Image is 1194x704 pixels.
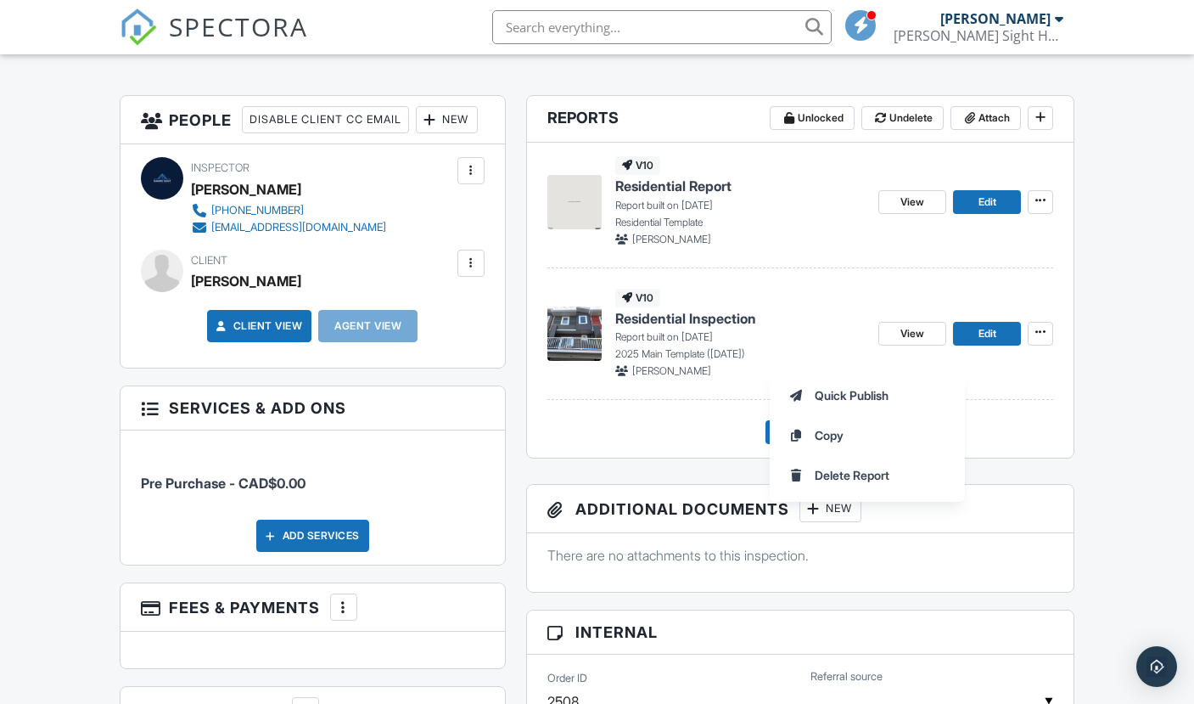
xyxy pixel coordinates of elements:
div: Open Intercom Messenger [1136,646,1177,687]
a: [PHONE_NUMBER] [191,202,386,219]
div: [PERSON_NAME] [191,177,301,202]
div: New [416,106,478,133]
h3: People [121,96,505,144]
h3: Internal [527,611,1074,655]
span: Pre Purchase - CAD$0.00 [141,475,306,492]
h3: Services & Add ons [121,386,505,431]
div: [PERSON_NAME] [940,10,1051,27]
div: [EMAIL_ADDRESS][DOMAIN_NAME] [211,221,386,234]
input: Search everything... [492,10,832,44]
div: New [799,495,861,522]
div: Add Services [256,520,369,552]
a: Client View [213,318,303,335]
div: Disable Client CC Email [242,106,409,133]
div: Sharpe Sight Home Inspections LTD [894,27,1063,44]
span: SPECTORA [169,8,308,44]
a: [EMAIL_ADDRESS][DOMAIN_NAME] [191,219,386,236]
h3: Fees & Payments [121,583,505,632]
label: Order ID [547,670,587,685]
p: There are no attachments to this inspection. [547,546,1054,565]
label: Referral source [810,669,883,684]
span: Inspector [191,161,249,174]
h3: Additional Documents [527,485,1074,533]
div: [PERSON_NAME] [191,268,301,294]
li: Service: Pre Purchase [141,443,485,506]
a: SPECTORA [120,23,308,59]
img: The Best Home Inspection Software - Spectora [120,8,157,46]
span: Client [191,254,227,267]
div: [PHONE_NUMBER] [211,204,304,217]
